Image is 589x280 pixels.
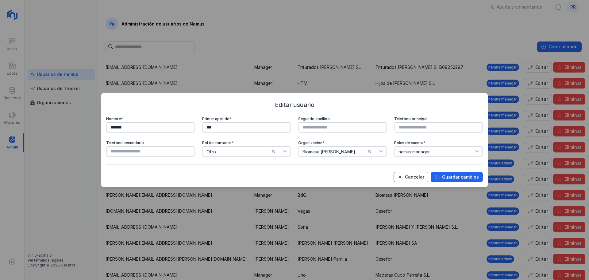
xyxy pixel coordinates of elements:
span: Biomasa de Quintanar [299,147,379,156]
div: Rol de contacto [202,140,291,145]
div: Teléfono principal [394,116,483,121]
span: Otro [203,147,283,156]
button: Guardar cambios [431,172,483,182]
div: Teléfono secundario [106,140,195,145]
div: nemus:manager [395,147,431,156]
div: Primer apellido [202,116,291,121]
span: Guardar cambios [442,174,479,180]
span: Cancelar [405,174,424,180]
div: Roles de cuenta [394,140,483,145]
div: Organización [298,140,387,145]
div: Nombre [106,116,195,121]
div: Editar usuario [106,101,483,109]
button: Cancelar [394,172,428,182]
div: Segundo apellido [298,116,387,121]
